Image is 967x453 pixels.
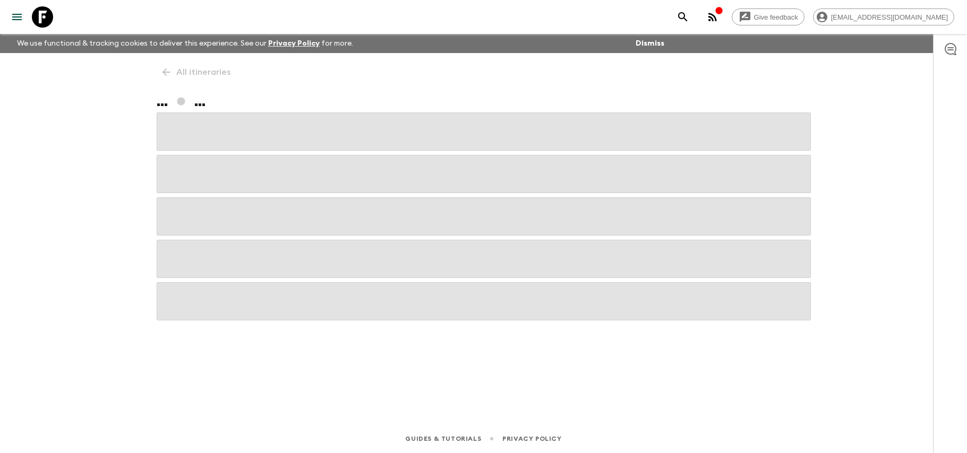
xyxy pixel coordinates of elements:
span: [EMAIL_ADDRESS][DOMAIN_NAME] [825,13,954,21]
a: Privacy Policy [268,40,320,47]
a: Privacy Policy [502,433,561,445]
button: search adventures [672,6,694,28]
h1: ... ... [157,91,811,112]
div: [EMAIL_ADDRESS][DOMAIN_NAME] [813,8,954,25]
span: Give feedback [748,13,804,21]
p: We use functional & tracking cookies to deliver this experience. See our for more. [13,34,357,53]
button: Dismiss [633,36,667,51]
a: Guides & Tutorials [405,433,481,445]
a: Give feedback [732,8,805,25]
button: menu [6,6,28,28]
